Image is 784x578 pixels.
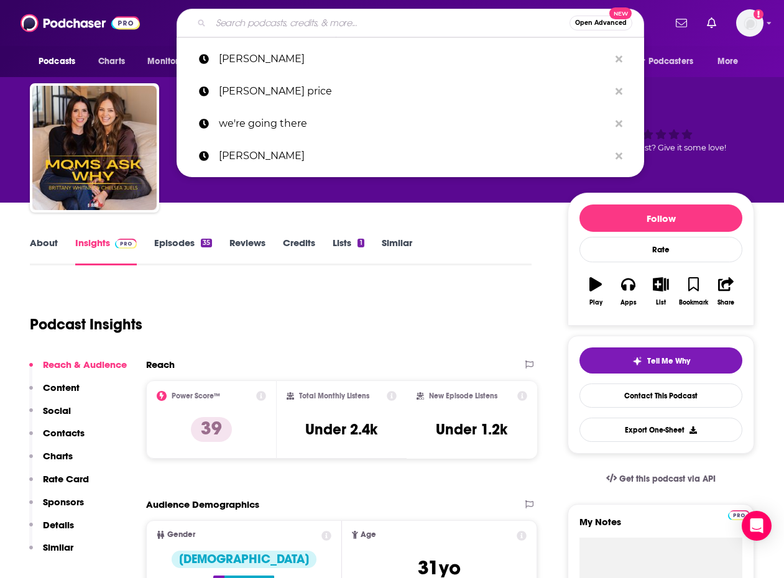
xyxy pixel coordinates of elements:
[671,12,692,34] a: Show notifications dropdown
[154,237,212,265] a: Episodes35
[29,450,73,473] button: Charts
[357,239,364,247] div: 1
[177,9,644,37] div: Search podcasts, credits, & more...
[283,237,315,265] a: Credits
[579,418,742,442] button: Export One-Sheet
[579,516,742,538] label: My Notes
[32,86,157,210] img: Moms Ask Why
[742,511,772,541] div: Open Intercom Messenger
[43,405,71,416] p: Social
[146,498,259,510] h2: Audience Demographics
[167,531,195,539] span: Gender
[29,519,74,542] button: Details
[579,204,742,232] button: Follow
[30,237,58,265] a: About
[29,427,85,450] button: Contacts
[728,508,750,520] a: Pro website
[172,551,316,568] div: [DEMOGRAPHIC_DATA]
[632,356,642,366] img: tell me why sparkle
[43,496,84,508] p: Sponsors
[139,50,208,73] button: open menu
[570,16,632,30] button: Open AdvancedNew
[219,108,609,140] p: we're going there
[579,383,742,408] a: Contact This Podcast
[29,541,73,564] button: Similar
[736,9,763,37] button: Show profile menu
[647,356,690,366] span: Tell Me Why
[702,12,721,34] a: Show notifications dropdown
[43,359,127,370] p: Reach & Audience
[219,43,609,75] p: tyler staton
[679,299,708,306] div: Bookmark
[579,237,742,262] div: Rate
[146,359,175,370] h2: Reach
[677,269,709,314] button: Bookmark
[709,50,754,73] button: open menu
[589,299,602,306] div: Play
[147,53,191,70] span: Monitoring
[728,510,750,520] img: Podchaser Pro
[717,53,739,70] span: More
[596,464,726,494] a: Get this podcast via API
[191,417,232,442] p: 39
[579,269,612,314] button: Play
[177,108,644,140] a: we're going there
[43,541,73,553] p: Similar
[625,50,711,73] button: open menu
[29,496,84,519] button: Sponsors
[645,269,677,314] button: List
[736,9,763,37] img: User Profile
[39,53,75,70] span: Podcasts
[717,299,734,306] div: Share
[229,237,265,265] a: Reviews
[634,53,693,70] span: For Podcasters
[579,347,742,374] button: tell me why sparkleTell Me Why
[211,13,570,33] input: Search podcasts, credits, & more...
[43,450,73,462] p: Charts
[620,299,637,306] div: Apps
[201,239,212,247] div: 35
[90,50,132,73] a: Charts
[43,427,85,439] p: Contacts
[30,50,91,73] button: open menu
[43,519,74,531] p: Details
[172,392,220,400] h2: Power Score™
[115,239,137,249] img: Podchaser Pro
[736,9,763,37] span: Logged in as shcarlos
[177,140,644,172] a: [PERSON_NAME]
[43,382,80,393] p: Content
[609,7,632,19] span: New
[596,143,726,152] span: Good podcast? Give it some love!
[382,237,412,265] a: Similar
[29,473,89,496] button: Rate Card
[436,420,507,439] h3: Under 1.2k
[219,140,609,172] p: luke norsworthy
[43,473,89,485] p: Rate Card
[429,392,497,400] h2: New Episode Listens
[754,9,763,19] svg: Add a profile image
[333,237,364,265] a: Lists1
[177,75,644,108] a: [PERSON_NAME] price
[361,531,376,539] span: Age
[219,75,609,108] p: karen swallow price
[568,94,754,172] div: Good podcast? Give it some love!
[619,474,716,484] span: Get this podcast via API
[299,392,369,400] h2: Total Monthly Listens
[29,359,127,382] button: Reach & Audience
[177,43,644,75] a: [PERSON_NAME]
[305,420,377,439] h3: Under 2.4k
[30,315,142,334] h1: Podcast Insights
[21,11,140,35] img: Podchaser - Follow, Share and Rate Podcasts
[710,269,742,314] button: Share
[98,53,125,70] span: Charts
[29,382,80,405] button: Content
[75,237,137,265] a: InsightsPodchaser Pro
[656,299,666,306] div: List
[612,269,644,314] button: Apps
[29,405,71,428] button: Social
[575,20,627,26] span: Open Advanced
